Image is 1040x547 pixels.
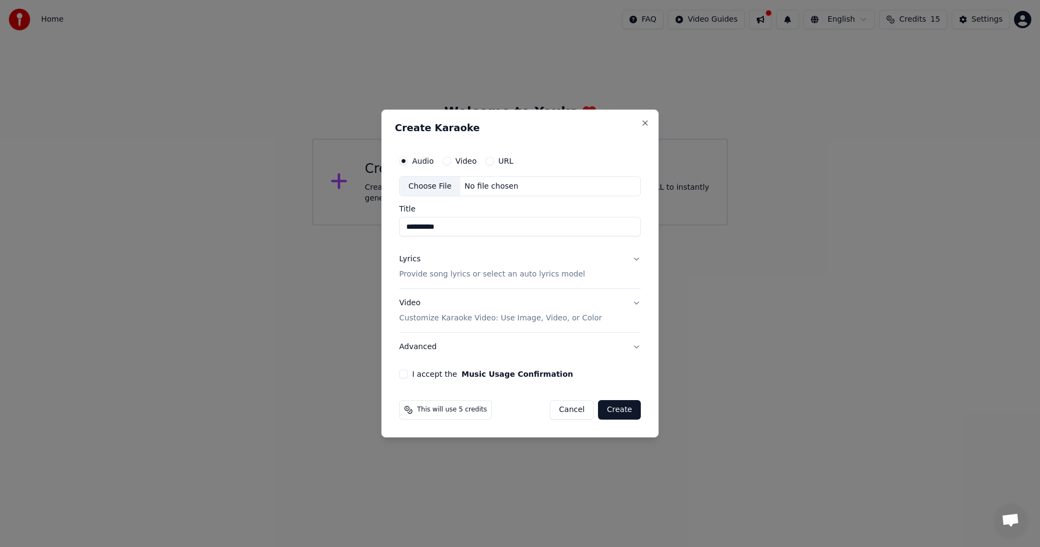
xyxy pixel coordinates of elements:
span: This will use 5 credits [417,406,487,414]
label: Audio [412,157,434,165]
button: Advanced [399,333,641,361]
button: Create [598,400,641,420]
p: Customize Karaoke Video: Use Image, Video, or Color [399,313,602,324]
button: VideoCustomize Karaoke Video: Use Image, Video, or Color [399,289,641,333]
label: I accept the [412,370,573,378]
div: Video [399,298,602,324]
div: No file chosen [460,181,523,192]
div: Lyrics [399,254,420,265]
button: Cancel [550,400,594,420]
p: Provide song lyrics or select an auto lyrics model [399,269,585,280]
label: URL [498,157,513,165]
button: I accept the [461,370,573,378]
label: Video [456,157,477,165]
button: LyricsProvide song lyrics or select an auto lyrics model [399,246,641,289]
h2: Create Karaoke [395,123,645,133]
label: Title [399,205,641,213]
div: Choose File [400,177,460,196]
